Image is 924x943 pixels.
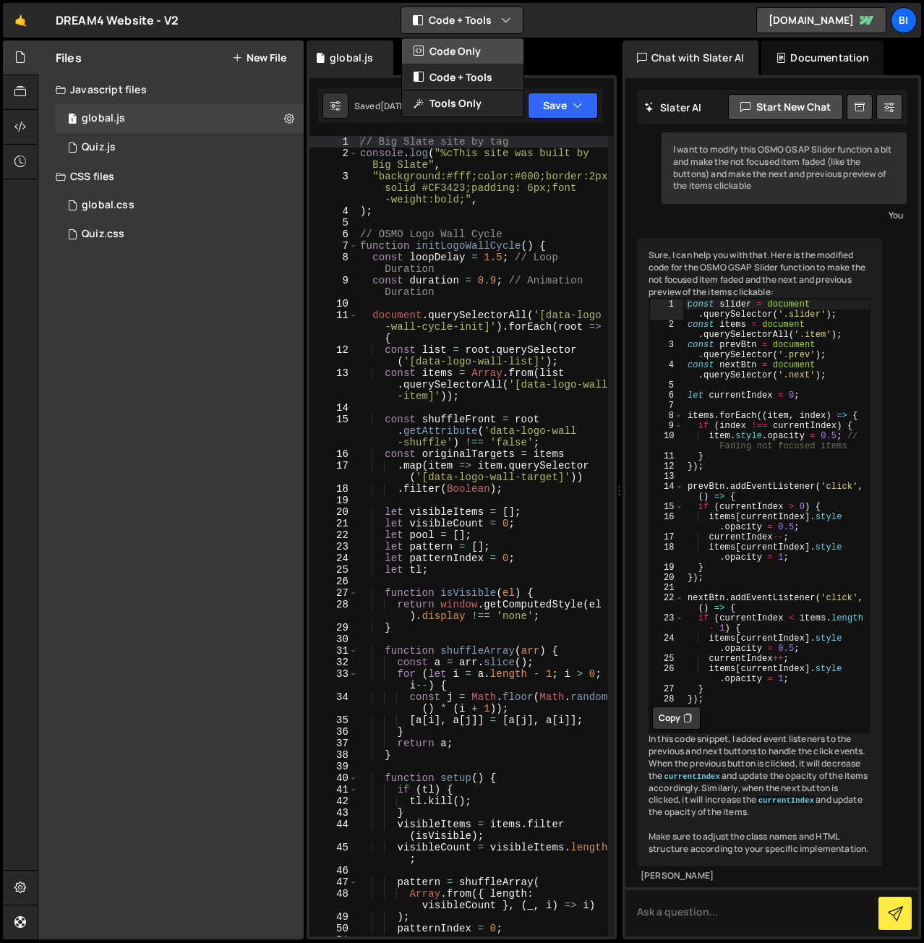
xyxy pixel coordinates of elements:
div: 24 [650,633,683,654]
div: 27 [650,684,683,694]
button: Code + Tools [401,7,523,33]
div: 45 [309,842,358,865]
div: 10 [650,431,683,451]
div: Saved [354,100,409,112]
div: 26 [309,576,358,587]
div: 44 [309,819,358,842]
div: 1 [650,299,683,320]
code: currentIndex [757,795,816,806]
div: DREAM4 Website - V2 [56,12,179,29]
div: 47 [309,876,358,888]
div: Sure, I can help you with that. Here is the modified code for the OSMO GSAP Slider function to ma... [637,238,882,866]
div: 49 [309,911,358,923]
div: 41 [309,784,358,795]
div: 6 [309,229,358,240]
div: 13 [650,471,683,482]
div: 19 [650,563,683,573]
div: Quiz.js [82,141,116,154]
span: 1 [68,114,77,126]
div: 22 [309,529,358,541]
button: New File [232,52,286,64]
div: 3 [309,171,358,205]
div: 2 [650,320,683,340]
button: Code + Tools [402,64,523,90]
div: 43 [309,807,358,819]
div: 15 [309,414,358,448]
div: 9 [309,275,358,298]
div: 12 [309,344,358,367]
div: 10 [309,298,358,310]
div: 3 [650,340,683,360]
button: Code Only [402,38,523,64]
div: 2 [309,148,358,171]
div: 28 [309,599,358,622]
div: 21 [309,518,358,529]
div: global.js [82,112,125,125]
div: 8 [309,252,358,275]
div: CSS files [38,162,304,191]
div: 13 [309,367,358,402]
div: 4 [309,205,358,217]
div: 46 [309,865,358,876]
div: 4 [650,360,683,380]
div: 17250/47890.css [56,220,304,249]
div: global.css [82,199,134,212]
div: 39 [309,761,358,772]
div: 42 [309,795,358,807]
h2: Files [56,50,82,66]
div: 40 [309,772,358,784]
div: 48 [309,888,358,911]
div: 38 [309,749,358,761]
button: Tools Only [402,90,523,116]
div: 26 [650,664,683,684]
div: [DATE] [380,100,409,112]
div: 36 [309,726,358,738]
a: 🤙 [3,3,38,38]
a: [DOMAIN_NAME] [756,7,886,33]
div: Documentation [761,40,884,75]
div: 18 [309,483,358,495]
button: Copy [652,707,701,730]
div: Chat with Slater AI [623,40,758,75]
div: 9 [650,421,683,431]
div: 29 [309,622,358,633]
button: Save [528,93,598,119]
div: 5 [650,380,683,391]
div: 17 [309,460,358,483]
div: 16 [650,512,683,532]
div: 24 [309,552,358,564]
div: 33 [309,668,358,691]
div: 8 [650,411,683,421]
div: 21 [650,583,683,593]
h2: Slater AI [644,101,702,114]
div: 31 [309,645,358,657]
div: 28 [650,694,683,704]
a: Bi [891,7,917,33]
div: 30 [309,633,358,645]
div: 25 [309,564,358,576]
div: 11 [650,451,683,461]
div: 14 [309,402,358,414]
div: 22 [650,593,683,613]
div: 7 [309,240,358,252]
div: 6 [650,391,683,401]
div: 11 [309,310,358,344]
button: Start new chat [728,94,843,120]
div: 32 [309,657,358,668]
div: 17250/47735.css [56,191,304,220]
div: 27 [309,587,358,599]
div: 23 [309,541,358,552]
div: 15 [650,502,683,512]
div: 5 [309,217,358,229]
div: 18 [650,542,683,563]
div: 23 [650,613,683,633]
div: 12 [650,461,683,471]
div: 17 [650,532,683,542]
code: currentIndex [662,772,722,782]
div: 17250/47734.js [56,104,304,133]
div: 16 [309,448,358,460]
div: 14 [650,482,683,502]
div: 20 [309,506,358,518]
div: You [665,208,903,223]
